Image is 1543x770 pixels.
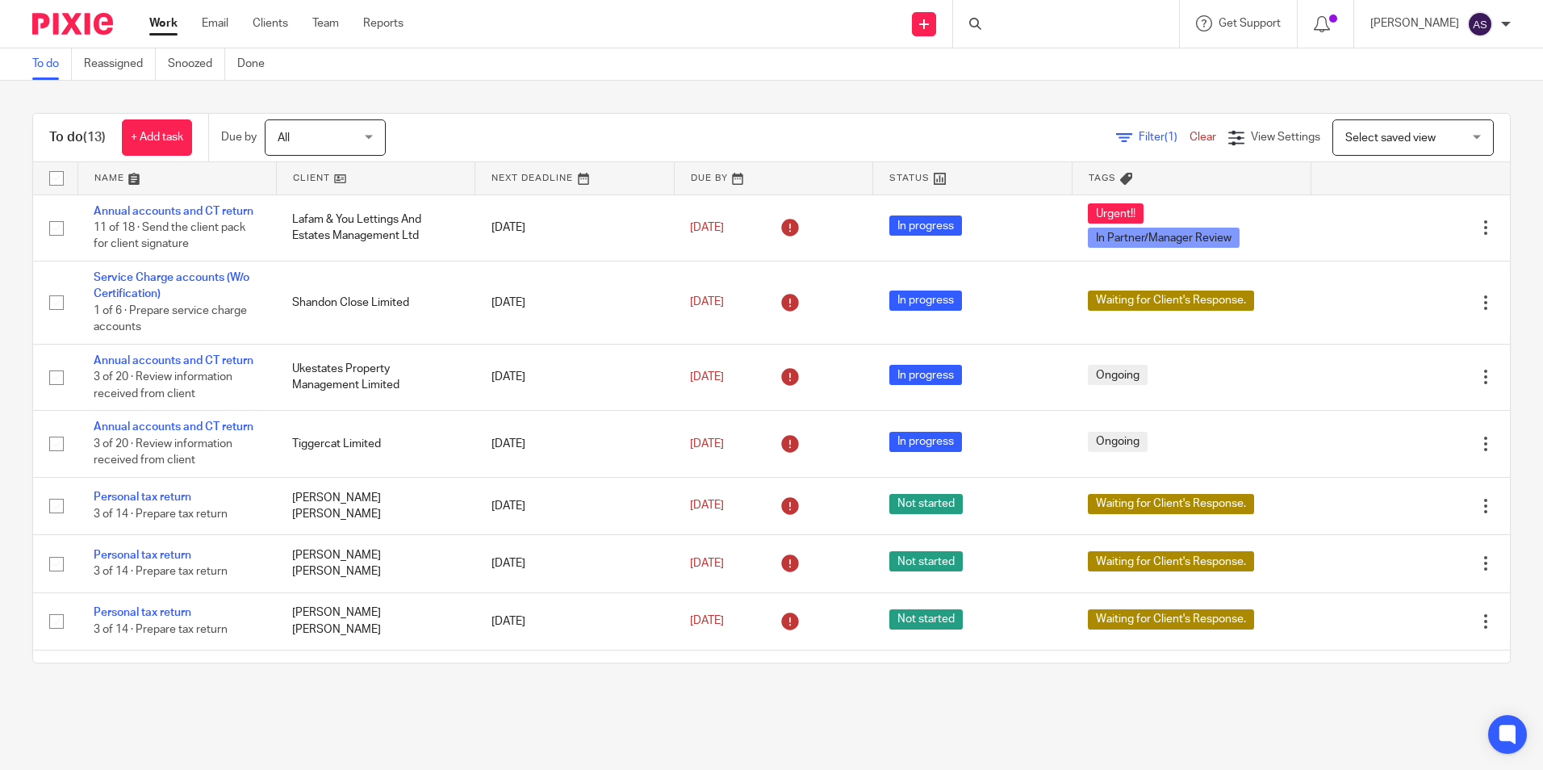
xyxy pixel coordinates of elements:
a: Email [202,15,228,31]
h1: To do [49,129,106,146]
img: Pixie [32,13,113,35]
span: 3 of 14 · Prepare tax return [94,566,228,577]
span: In progress [889,365,962,385]
a: Work [149,15,178,31]
td: [DATE] [475,477,674,534]
td: [PERSON_NAME] [PERSON_NAME] [276,592,475,650]
td: [PERSON_NAME] [PERSON_NAME] [276,650,475,707]
td: [DATE] [475,411,674,477]
span: View Settings [1251,132,1320,143]
a: To do [32,48,72,80]
td: Tiggercat Limited [276,411,475,477]
span: In progress [889,291,962,311]
span: In progress [889,432,962,452]
a: + Add task [122,119,192,156]
span: [DATE] [690,558,724,569]
img: svg%3E [1467,11,1493,37]
a: Reports [363,15,404,31]
span: Waiting for Client's Response. [1088,551,1254,571]
span: Select saved view [1345,132,1436,144]
span: Urgent!! [1088,203,1144,224]
span: Filter [1139,132,1190,143]
span: Waiting for Client's Response. [1088,291,1254,311]
span: In Partner/Manager Review [1088,228,1240,248]
a: Personal tax return [94,607,191,618]
td: Lafam & You Lettings And Estates Management Ltd [276,195,475,261]
span: Waiting for Client's Response. [1088,494,1254,514]
span: Not started [889,609,963,630]
span: [DATE] [690,371,724,383]
td: [DATE] [475,592,674,650]
a: Clear [1190,132,1216,143]
span: [DATE] [690,500,724,512]
td: [DATE] [475,344,674,410]
span: Not started [889,494,963,514]
span: Ongoing [1088,432,1148,452]
td: Shandon Close Limited [276,261,475,344]
span: In progress [889,216,962,236]
span: [DATE] [690,438,724,450]
span: 3 of 14 · Prepare tax return [94,508,228,520]
td: [DATE] [475,261,674,344]
span: [DATE] [690,297,724,308]
td: [DATE] [475,650,674,707]
span: (13) [83,131,106,144]
span: 1 of 6 · Prepare service charge accounts [94,305,247,333]
a: Clients [253,15,288,31]
span: 3 of 14 · Prepare tax return [94,624,228,635]
a: Annual accounts and CT return [94,206,253,217]
span: [DATE] [690,616,724,627]
a: Snoozed [168,48,225,80]
span: Ongoing [1088,365,1148,385]
span: 3 of 20 · Review information received from client [94,371,232,400]
td: [DATE] [475,195,674,261]
span: All [278,132,290,144]
a: Done [237,48,277,80]
p: [PERSON_NAME] [1370,15,1459,31]
a: Personal tax return [94,492,191,503]
span: Waiting for Client's Response. [1088,609,1254,630]
span: 3 of 20 · Review information received from client [94,438,232,467]
td: [DATE] [475,535,674,592]
span: (1) [1165,132,1177,143]
a: Service Charge accounts (W/o Certification) [94,272,249,299]
a: Personal tax return [94,550,191,561]
a: Annual accounts and CT return [94,421,253,433]
span: Not started [889,551,963,571]
p: Due by [221,129,257,145]
td: Ukestates Property Management Limited [276,344,475,410]
td: [PERSON_NAME] [PERSON_NAME] [276,535,475,592]
a: Annual accounts and CT return [94,355,253,366]
span: Get Support [1219,18,1281,29]
span: 11 of 18 · Send the client pack for client signature [94,222,245,250]
a: Reassigned [84,48,156,80]
span: Tags [1089,174,1116,182]
a: Team [312,15,339,31]
span: [DATE] [690,222,724,233]
td: [PERSON_NAME] [PERSON_NAME] [276,477,475,534]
